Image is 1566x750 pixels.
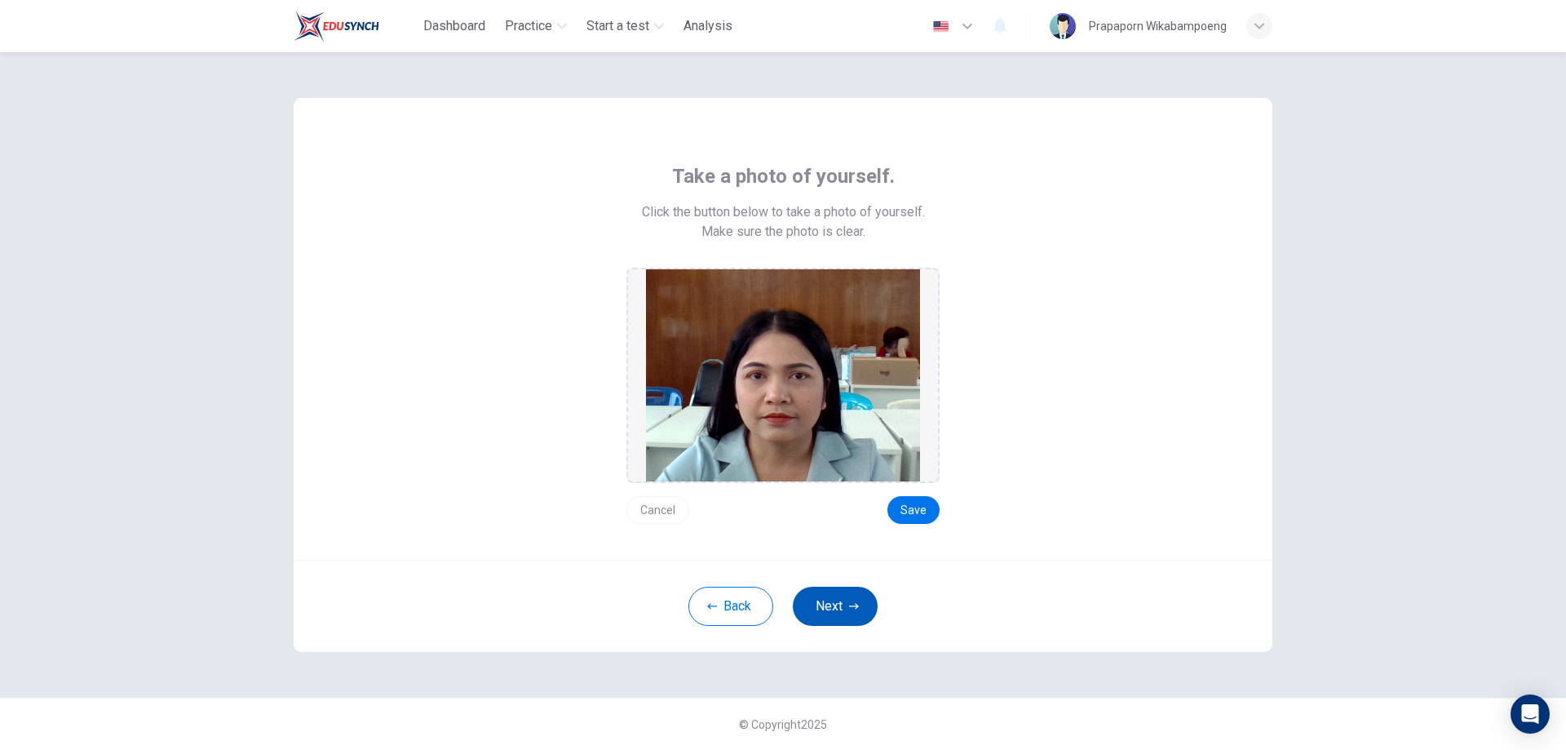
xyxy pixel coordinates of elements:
[793,587,878,626] button: Next
[931,20,951,33] img: en
[1089,16,1227,36] div: Prapaporn Wikabampoeng
[505,16,552,36] span: Practice
[294,10,417,42] a: Train Test logo
[672,163,895,189] span: Take a photo of yourself.
[701,222,865,242] span: Make sure the photo is clear.
[423,16,485,36] span: Dashboard
[642,202,925,222] span: Click the button below to take a photo of yourself.
[688,587,773,626] button: Back
[1511,695,1550,734] div: Open Intercom Messenger
[626,496,689,524] button: Cancel
[580,11,670,41] button: Start a test
[677,11,739,41] button: Analysis
[294,10,379,42] img: Train Test logo
[887,496,940,524] button: Save
[683,16,732,36] span: Analysis
[586,16,649,36] span: Start a test
[739,718,827,731] span: © Copyright 2025
[417,11,492,41] button: Dashboard
[498,11,573,41] button: Practice
[1050,13,1076,39] img: Profile picture
[646,269,920,482] img: preview screemshot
